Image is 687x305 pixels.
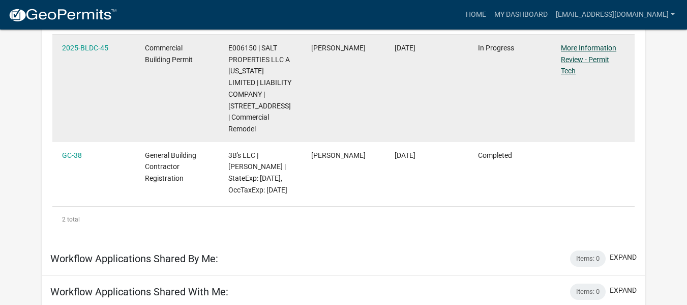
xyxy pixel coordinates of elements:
[311,44,366,52] span: Bobby Holcomb
[145,151,196,183] span: General Building Contractor Registration
[570,284,606,300] div: Items: 0
[228,151,287,194] span: 3B's LLC | Bobby Holcomb | StateExp: 06/30/2026, OccTaxExp: 03/31/2026
[561,44,616,75] a: More Information Review - Permit Tech
[62,151,82,159] a: GC-38
[395,151,415,159] span: 09/02/2025
[395,44,415,52] span: 09/07/2025
[490,5,552,24] a: My Dashboard
[228,44,291,133] span: E006150 | SALT PROPERTIES LLC A GEORGIA LIMITED | LIABILITY COMPANY | 201 E SUMTER ST | Commercia...
[62,44,108,52] a: 2025-BLDC-45
[478,151,512,159] span: Completed
[462,5,490,24] a: Home
[610,252,637,263] button: expand
[552,5,679,24] a: [EMAIL_ADDRESS][DOMAIN_NAME]
[311,151,366,159] span: Bobby Holcomb
[478,44,514,52] span: In Progress
[610,285,637,296] button: expand
[52,207,635,232] div: 2 total
[50,286,228,298] h5: Workflow Applications Shared With Me:
[50,253,218,265] h5: Workflow Applications Shared By Me:
[145,44,193,64] span: Commercial Building Permit
[570,251,606,267] div: Items: 0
